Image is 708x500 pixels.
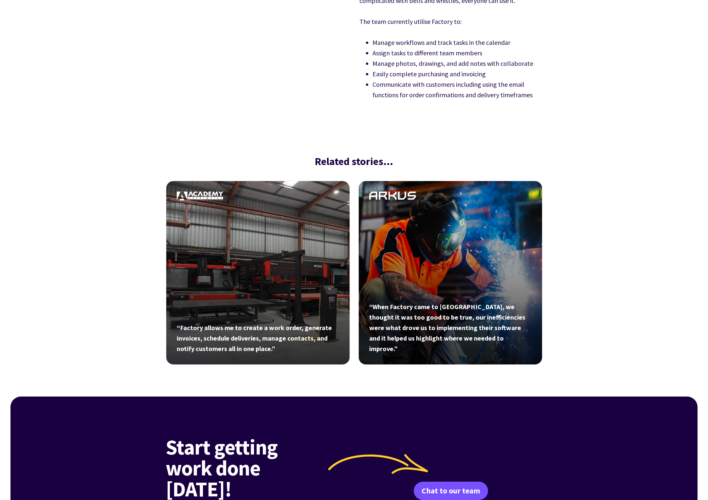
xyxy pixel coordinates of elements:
h2: Start getting work done [DATE]! [166,436,326,499]
li: Communicate with customers including using the email functions for order confirmations and delive... [372,79,543,100]
li: Assign tasks to different team members [372,48,543,58]
li: Easily complete purchasing and invoicing [372,69,543,79]
li: Manage photos, drawings, and add notes with collaborate [372,58,543,69]
a: Chat to our team [414,482,488,500]
li: Manage workflows and track tasks in the calendar [372,37,543,48]
p: The team currently utilise Factory to: [359,16,543,27]
p: Related stories… [166,153,543,170]
iframe: Chat Widget [596,429,708,500]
